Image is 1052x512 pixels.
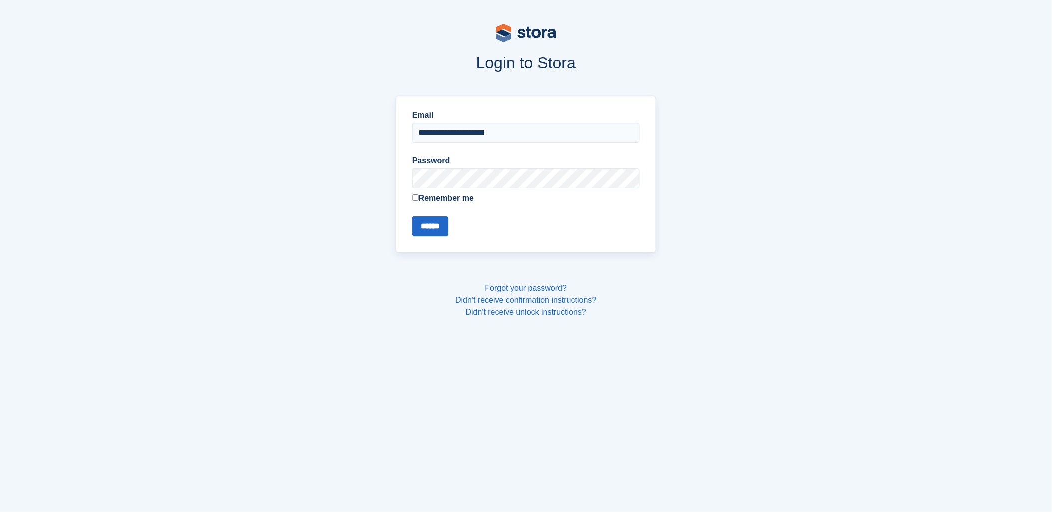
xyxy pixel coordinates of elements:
a: Didn't receive unlock instructions? [466,308,586,316]
label: Remember me [412,192,640,204]
a: Didn't receive confirmation instructions? [455,296,596,304]
img: stora-logo-53a41332b3708ae10de48c4981b4e9114cc0af31d8433b30ea865607fb682f29.svg [496,24,556,42]
h1: Login to Stora [206,54,847,72]
label: Email [412,109,640,121]
a: Forgot your password? [485,284,567,292]
input: Remember me [412,194,419,201]
label: Password [412,155,640,167]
